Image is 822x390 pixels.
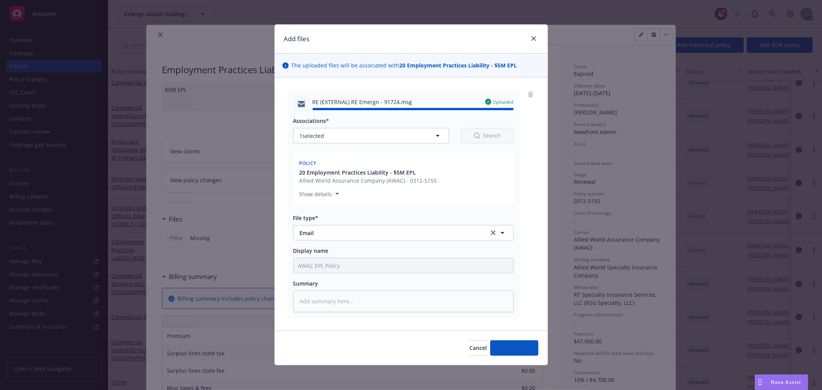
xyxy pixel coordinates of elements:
span: Email [300,229,478,237]
div: Drag to move [755,375,765,390]
span: Nova Assist [771,379,802,385]
button: Nova Assist [755,375,808,390]
span: Display name [293,247,329,254]
a: clear selection [489,228,498,237]
button: Emailclear selection [293,225,514,240]
input: Add display name here... [294,258,513,273]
